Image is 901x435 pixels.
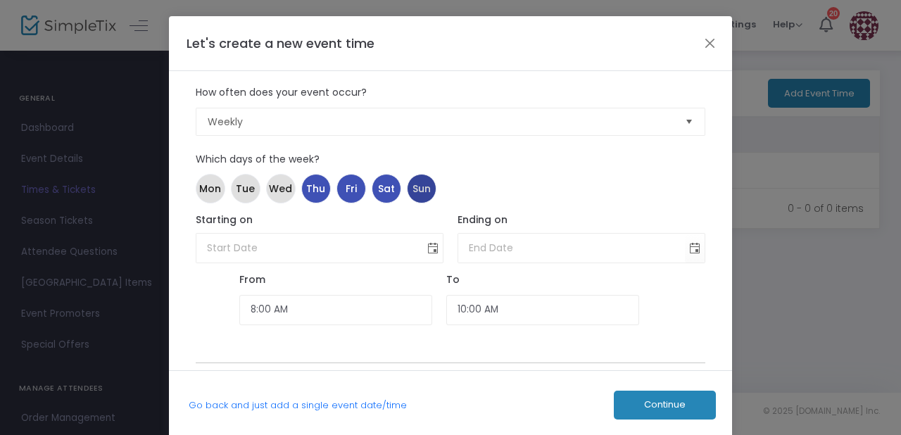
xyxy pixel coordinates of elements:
[189,398,407,412] a: Go back and just add a single event date/time
[199,182,221,196] span: Mon
[306,182,325,196] span: Thu
[614,391,716,420] button: Continue
[189,145,712,175] label: Which days of the week?
[446,272,639,287] div: To
[269,182,292,196] span: Wed
[187,34,374,52] span: Let's create a new event time
[196,234,424,263] input: Start Date
[239,272,432,287] div: From
[346,182,357,196] span: Fri
[189,78,712,108] label: How often does your event occur?
[236,182,255,196] span: Tue
[685,234,705,263] button: Toggle calendar
[378,182,395,196] span: Sat
[412,182,431,196] span: Sun
[458,213,706,227] div: Ending on
[644,399,686,410] span: Continue
[701,34,719,52] button: Close
[446,295,639,325] input: End Time
[208,115,674,129] span: Weekly
[679,108,699,135] button: Select
[423,234,443,263] button: Toggle calendar
[239,295,432,325] input: Start Time
[458,234,686,263] input: End Date
[196,213,444,227] div: Starting on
